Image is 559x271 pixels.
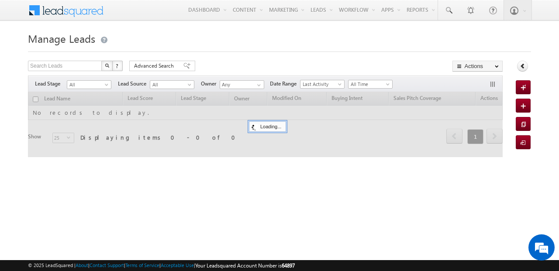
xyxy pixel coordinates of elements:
[67,81,109,89] span: All
[348,80,393,89] a: All Time
[252,81,263,89] a: Show All Items
[249,121,286,132] div: Loading...
[90,262,124,268] a: Contact Support
[201,80,220,88] span: Owner
[67,80,111,89] a: All
[105,63,109,68] img: Search
[300,80,345,89] a: Last Activity
[35,80,67,88] span: Lead Stage
[195,262,295,269] span: Your Leadsquared Account Number is
[28,261,295,270] span: © 2025 LeadSquared | | | | |
[452,61,503,72] button: Actions
[220,80,264,89] input: Type to Search
[118,80,150,88] span: Lead Source
[150,81,192,89] span: All
[270,80,300,88] span: Date Range
[349,80,390,88] span: All Time
[76,262,88,268] a: About
[282,262,295,269] span: 64897
[112,61,123,71] button: ?
[116,62,120,69] span: ?
[125,262,159,268] a: Terms of Service
[161,262,194,268] a: Acceptable Use
[134,62,176,70] span: Advanced Search
[300,80,342,88] span: Last Activity
[28,31,95,45] span: Manage Leads
[150,80,194,89] a: All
